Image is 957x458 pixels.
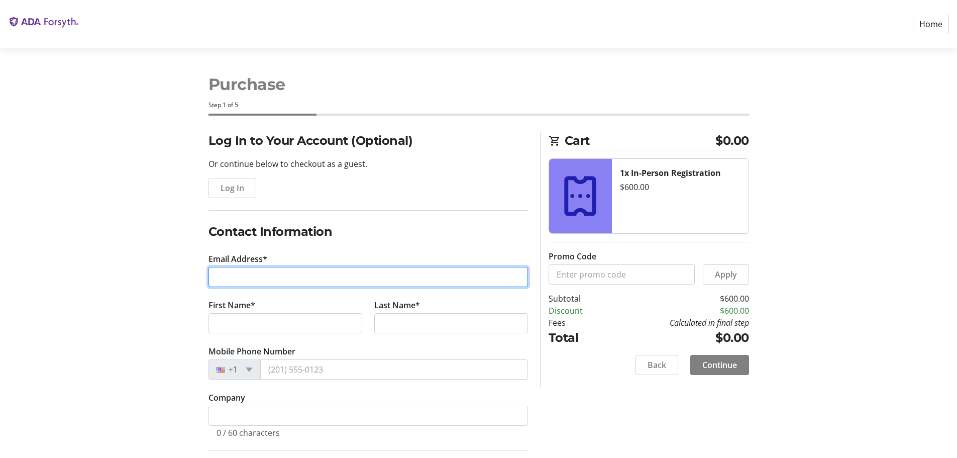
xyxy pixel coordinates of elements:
label: Last Name* [374,299,420,311]
strong: 1x In-Person Registration [620,167,721,178]
button: Continue [690,355,749,375]
img: The ADA Forsyth Institute's Logo [8,4,79,44]
input: (201) 555-0123 [260,359,528,380]
span: Continue [702,359,737,371]
h1: Purchase [208,72,749,97]
td: $0.00 [609,329,749,347]
label: Promo Code [549,250,596,262]
h2: Log In to Your Account (Optional) [208,132,528,150]
span: Back [648,359,666,371]
span: Apply [715,268,737,281]
h2: Contact Information [208,223,528,241]
td: $600.00 [609,305,749,317]
span: $0.00 [715,132,749,150]
label: Company [208,392,245,404]
td: Calculated in final step [609,317,749,329]
button: Log In [208,178,256,198]
p: Or continue below to checkout as a guest. [208,158,528,170]
span: Log In [221,182,244,194]
div: Step 1 of 5 [208,101,749,110]
button: Apply [703,264,749,285]
div: $600.00 [620,181,740,193]
label: First Name* [208,299,255,311]
td: Subtotal [549,293,609,305]
td: $600.00 [609,293,749,305]
label: Email Address* [208,253,267,265]
td: Fees [549,317,609,329]
span: Cart [565,132,716,150]
td: Total [549,329,609,347]
label: Mobile Phone Number [208,345,295,357]
tr-character-limit: 0 / 60 characters [217,427,280,438]
button: Back [635,355,678,375]
td: Discount [549,305,609,317]
input: Enter promo code [549,264,695,285]
a: Home [913,15,949,34]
